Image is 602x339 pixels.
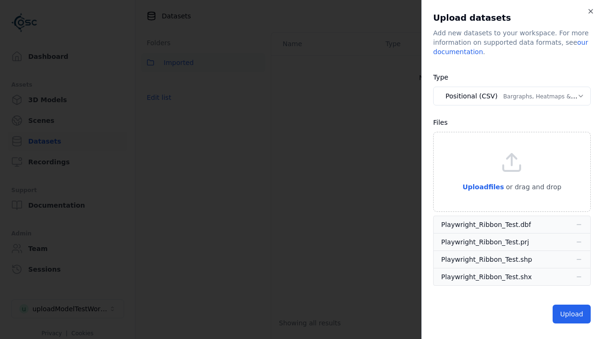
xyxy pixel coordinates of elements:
[433,11,591,24] h2: Upload datasets
[433,73,448,81] label: Type
[504,181,562,193] p: or drag and drop
[433,28,591,56] div: Add new datasets to your workspace. For more information on supported data formats, see .
[441,255,532,264] div: Playwright_Ribbon_Test.shp
[441,237,529,247] div: Playwright_Ribbon_Test.prj
[441,272,532,282] div: Playwright_Ribbon_Test.shx
[462,183,504,191] span: Upload files
[433,119,448,126] label: Files
[441,220,531,229] div: Playwright_Ribbon_Test.dbf
[553,305,591,323] button: Upload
